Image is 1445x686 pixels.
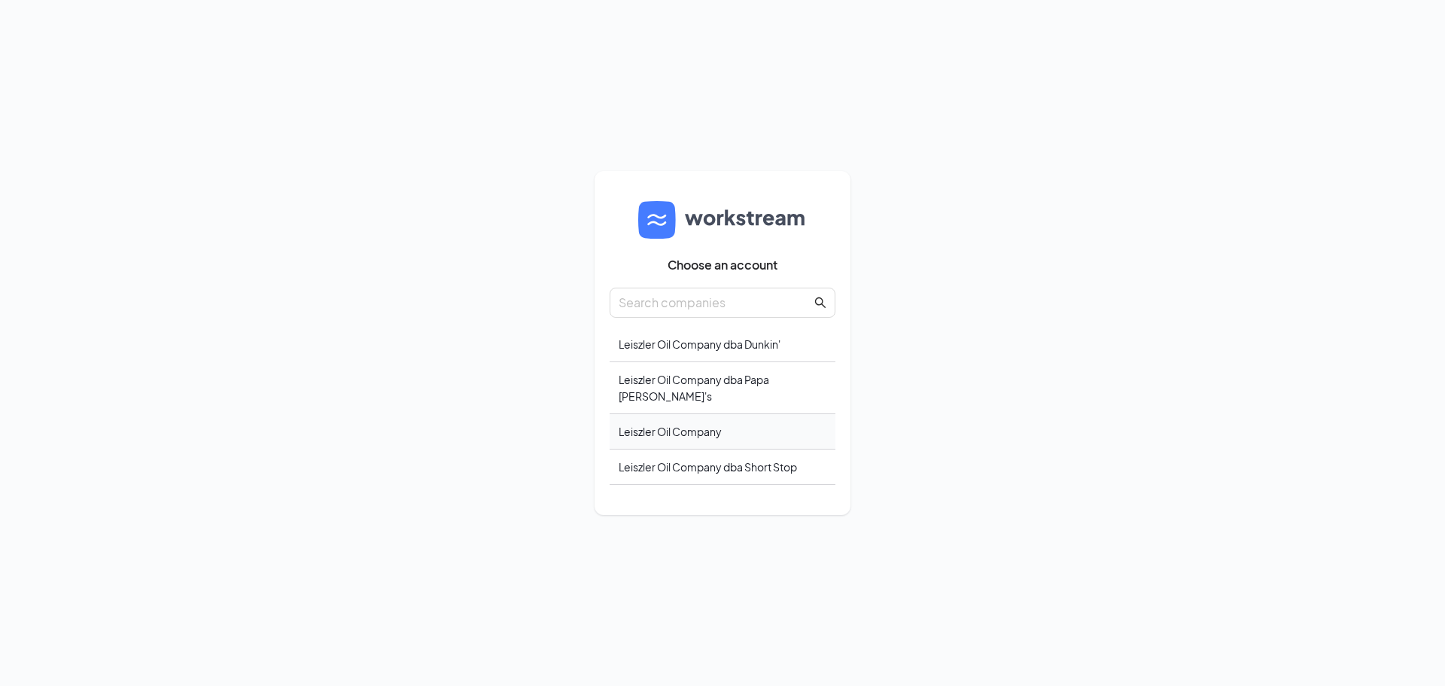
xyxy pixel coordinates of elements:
div: Leiszler Oil Company dba Short Stop [610,450,835,485]
span: search [814,297,826,309]
div: Leiszler Oil Company [610,414,835,450]
input: Search companies [619,293,811,312]
span: Choose an account [668,258,777,273]
div: Leiszler Oil Company dba Papa [PERSON_NAME]'s [610,362,835,414]
img: logo [638,201,807,239]
div: Leiszler Oil Company dba Dunkin' [610,327,835,362]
